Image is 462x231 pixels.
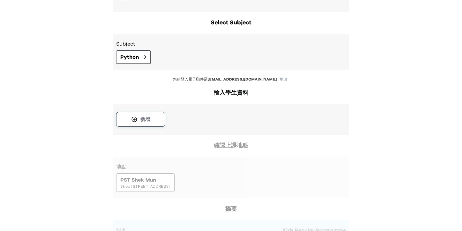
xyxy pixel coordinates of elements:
[120,184,170,189] span: Shop [STREET_ADDRESS]
[113,89,349,98] h2: 輸入學生資料
[120,53,139,61] span: Python
[116,163,346,171] h3: 地點
[113,141,349,150] h2: 確認上課地點
[113,77,349,82] p: 您的登入電子郵件是
[140,116,150,123] div: 新增
[116,112,165,127] button: 新增
[113,18,349,27] h2: Select Subject
[208,77,277,81] span: [EMAIL_ADDRESS][DOMAIN_NAME]
[116,50,151,64] button: Python
[278,77,289,82] button: 更改
[120,176,156,184] span: PST Shek Mun
[116,40,346,48] h3: Subject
